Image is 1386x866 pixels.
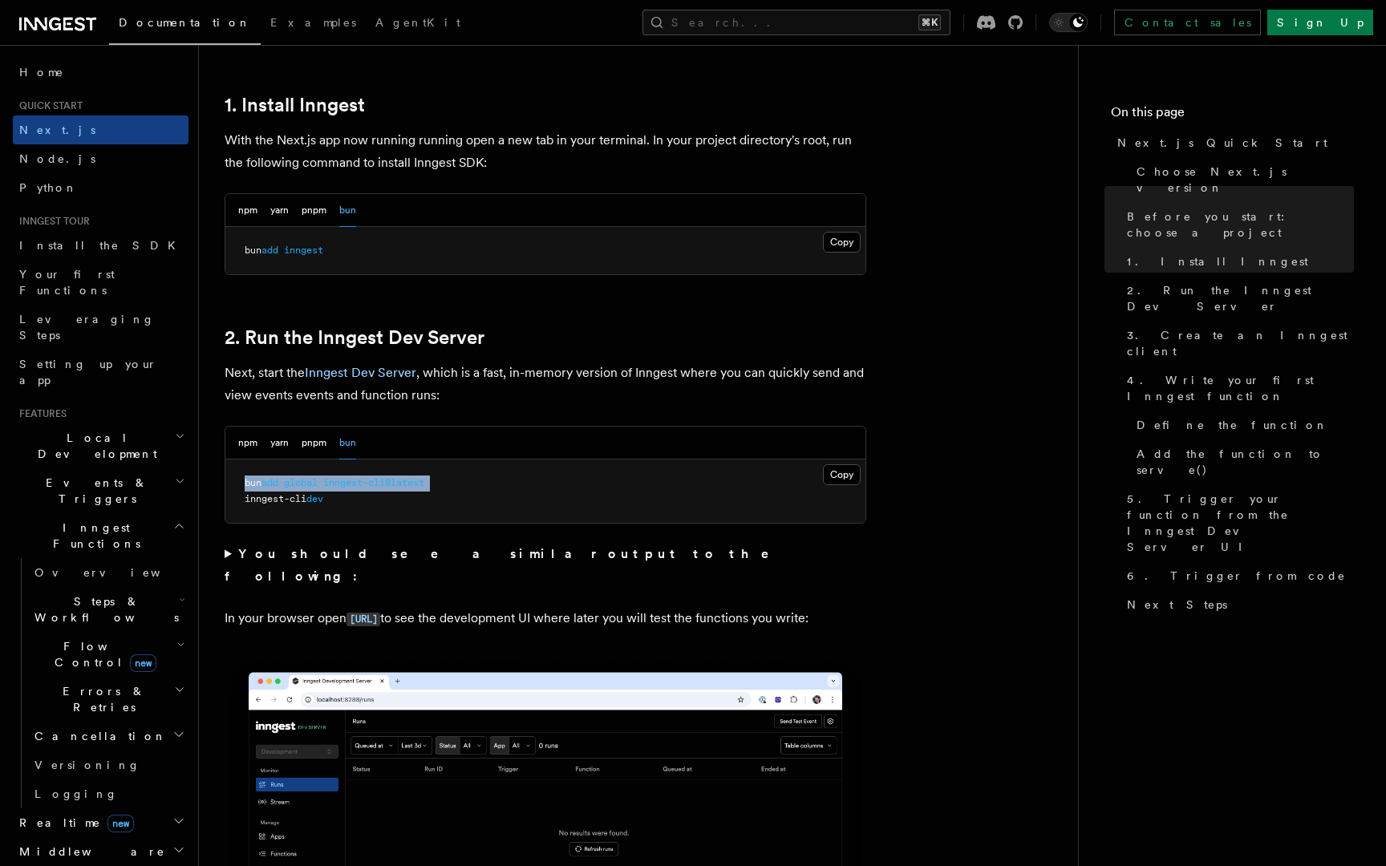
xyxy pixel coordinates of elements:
[245,477,261,488] span: bun
[13,558,188,808] div: Inngest Functions
[823,464,861,485] button: Copy
[28,632,188,677] button: Flow Controlnew
[245,493,306,504] span: inngest-cli
[1137,164,1354,196] span: Choose Next.js version
[1121,366,1354,411] a: 4. Write your first Inngest function
[19,64,64,80] span: Home
[13,513,188,558] button: Inngest Functions
[305,365,416,380] a: Inngest Dev Server
[1127,253,1308,269] span: 1. Install Inngest
[28,558,188,587] a: Overview
[28,683,174,715] span: Errors & Retries
[19,313,155,342] span: Leveraging Steps
[1121,321,1354,366] a: 3. Create an Inngest client
[1049,13,1088,32] button: Toggle dark mode
[1137,446,1354,478] span: Add the function to serve()
[13,837,188,866] button: Middleware
[19,123,95,136] span: Next.js
[19,152,95,165] span: Node.js
[1127,597,1227,613] span: Next Steps
[28,722,188,751] button: Cancellation
[13,808,188,837] button: Realtimenew
[34,759,140,771] span: Versioning
[28,638,176,670] span: Flow Control
[1111,128,1354,157] a: Next.js Quick Start
[270,427,289,459] button: yarn
[346,610,380,625] a: [URL]
[13,423,188,468] button: Local Development
[1127,327,1354,359] span: 3. Create an Inngest client
[13,350,188,395] a: Setting up your app
[225,94,365,116] a: 1. Install Inngest
[1121,247,1354,276] a: 1. Install Inngest
[13,58,188,87] a: Home
[28,677,188,722] button: Errors & Retries
[28,751,188,779] a: Versioning
[284,477,318,488] span: global
[1127,372,1354,404] span: 4. Write your first Inngest function
[13,468,188,513] button: Events & Triggers
[13,231,188,260] a: Install the SDK
[28,779,188,808] a: Logging
[302,427,326,459] button: pnpm
[339,194,356,227] button: bun
[109,5,261,45] a: Documentation
[1121,590,1354,619] a: Next Steps
[245,245,261,256] span: bun
[19,358,157,386] span: Setting up your app
[1111,103,1354,128] h4: On this page
[261,245,278,256] span: add
[1121,561,1354,590] a: 6. Trigger from code
[28,593,179,625] span: Steps & Workflows
[1130,439,1354,484] a: Add the function to serve()
[107,815,134,832] span: new
[13,144,188,173] a: Node.js
[1121,484,1354,561] a: 5. Trigger your function from the Inngest Dev Server UI
[13,844,165,860] span: Middleware
[1121,276,1354,321] a: 2. Run the Inngest Dev Server
[13,99,83,112] span: Quick start
[225,546,792,584] strong: You should see a similar output to the following:
[13,815,134,831] span: Realtime
[225,326,484,349] a: 2. Run the Inngest Dev Server
[225,543,866,588] summary: You should see a similar output to the following:
[261,5,366,43] a: Examples
[13,173,188,202] a: Python
[13,115,188,144] a: Next.js
[225,129,866,174] p: With the Next.js app now running running open a new tab in your terminal. In your project directo...
[1127,208,1354,241] span: Before you start: choose a project
[13,430,175,462] span: Local Development
[1127,491,1354,555] span: 5. Trigger your function from the Inngest Dev Server UI
[302,194,326,227] button: pnpm
[284,245,323,256] span: inngest
[261,477,278,488] span: add
[19,181,78,194] span: Python
[1127,282,1354,314] span: 2. Run the Inngest Dev Server
[119,16,251,29] span: Documentation
[13,520,173,552] span: Inngest Functions
[642,10,950,35] button: Search...⌘K
[238,427,257,459] button: npm
[225,362,866,407] p: Next, start the , which is a fast, in-memory version of Inngest where you can quickly send and vi...
[34,566,200,579] span: Overview
[28,728,167,744] span: Cancellation
[1121,202,1354,247] a: Before you start: choose a project
[225,607,866,630] p: In your browser open to see the development UI where later you will test the functions you write:
[1130,157,1354,202] a: Choose Next.js version
[28,587,188,632] button: Steps & Workflows
[34,787,118,800] span: Logging
[366,5,470,43] a: AgentKit
[1137,417,1328,433] span: Define the function
[1130,411,1354,439] a: Define the function
[918,14,941,30] kbd: ⌘K
[270,16,356,29] span: Examples
[13,215,90,228] span: Inngest tour
[306,493,323,504] span: dev
[323,477,424,488] span: inngest-cli@latest
[270,194,289,227] button: yarn
[13,407,67,420] span: Features
[1127,568,1346,584] span: 6. Trigger from code
[19,239,185,252] span: Install the SDK
[823,232,861,253] button: Copy
[346,613,380,626] code: [URL]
